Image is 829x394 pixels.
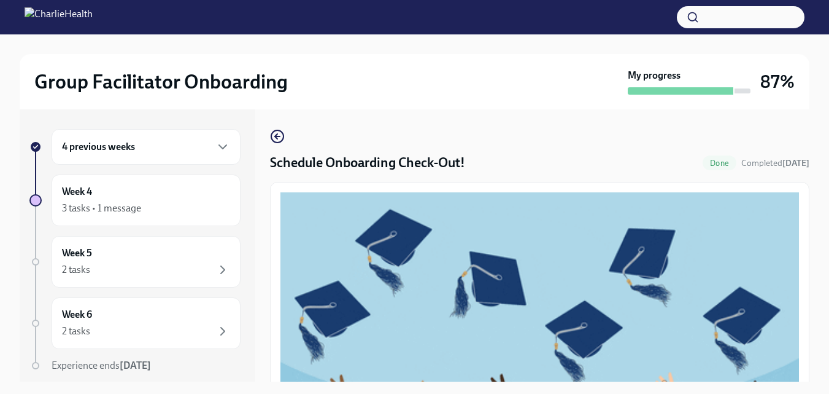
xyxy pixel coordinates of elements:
[62,308,92,321] h6: Week 6
[628,69,681,82] strong: My progress
[29,236,241,288] a: Week 52 tasks
[29,175,241,226] a: Week 43 tasks • 1 message
[62,185,92,199] h6: Week 4
[29,297,241,349] a: Week 62 tasks
[741,158,809,168] span: Completed
[782,158,809,168] strong: [DATE]
[52,360,151,371] span: Experience ends
[760,71,795,93] h3: 87%
[25,7,93,27] img: CharlieHealth
[62,325,90,338] div: 2 tasks
[741,157,809,169] span: October 3rd, 2025 08:13
[62,246,92,260] h6: Week 5
[62,263,90,277] div: 2 tasks
[120,360,151,371] strong: [DATE]
[52,129,241,165] div: 4 previous weeks
[270,154,465,172] h4: Schedule Onboarding Check-Out!
[34,69,288,94] h2: Group Facilitator Onboarding
[62,202,141,215] div: 3 tasks • 1 message
[703,159,736,168] span: Done
[62,140,135,154] h6: 4 previous weeks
